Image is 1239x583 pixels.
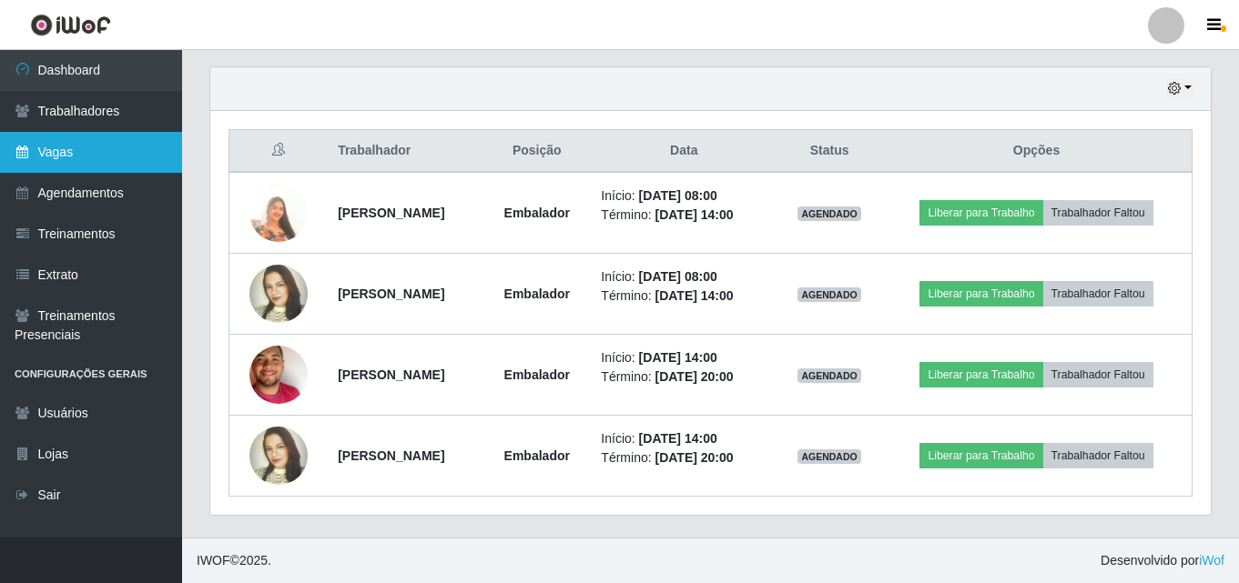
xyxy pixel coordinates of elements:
[1043,281,1153,307] button: Trabalhador Faltou
[881,130,1192,173] th: Opções
[249,393,308,519] img: 1719496420169.jpeg
[338,367,444,382] strong: [PERSON_NAME]
[655,207,733,222] time: [DATE] 14:00
[601,206,767,225] li: Término:
[483,130,590,173] th: Posição
[1043,362,1153,387] button: Trabalhador Faltou
[919,200,1042,226] button: Liberar para Trabalho
[1043,443,1153,468] button: Trabalhador Faltou
[1043,200,1153,226] button: Trabalhador Faltou
[655,288,733,303] time: [DATE] 14:00
[197,551,271,570] span: © 2025 .
[919,443,1042,468] button: Liberar para Trabalho
[639,350,717,365] time: [DATE] 14:00
[249,231,308,357] img: 1719496420169.jpeg
[30,14,111,36] img: CoreUI Logo
[601,448,767,467] li: Término:
[919,281,1042,307] button: Liberar para Trabalho
[639,269,717,284] time: [DATE] 08:00
[590,130,777,173] th: Data
[504,206,570,220] strong: Embalador
[919,362,1042,387] button: Liberar para Trabalho
[639,188,717,203] time: [DATE] 08:00
[601,429,767,448] li: Início:
[197,553,230,568] span: IWOF
[338,206,444,220] strong: [PERSON_NAME]
[249,323,308,427] img: 1698948532439.jpeg
[327,130,483,173] th: Trabalhador
[601,286,767,306] li: Término:
[338,286,444,301] strong: [PERSON_NAME]
[504,286,570,301] strong: Embalador
[249,161,308,265] img: 1703120589950.jpeg
[797,368,861,383] span: AGENDADO
[777,130,881,173] th: Status
[601,267,767,286] li: Início:
[797,287,861,302] span: AGENDADO
[655,450,733,465] time: [DATE] 20:00
[338,448,444,463] strong: [PERSON_NAME]
[639,431,717,446] time: [DATE] 14:00
[797,449,861,464] span: AGENDADO
[797,206,861,221] span: AGENDADO
[601,186,767,206] li: Início:
[504,448,570,463] strong: Embalador
[1101,551,1224,570] span: Desenvolvido por
[1199,553,1224,568] a: iWof
[504,367,570,382] strong: Embalador
[601,367,767,387] li: Término:
[655,369,733,384] time: [DATE] 20:00
[601,348,767,367] li: Início:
